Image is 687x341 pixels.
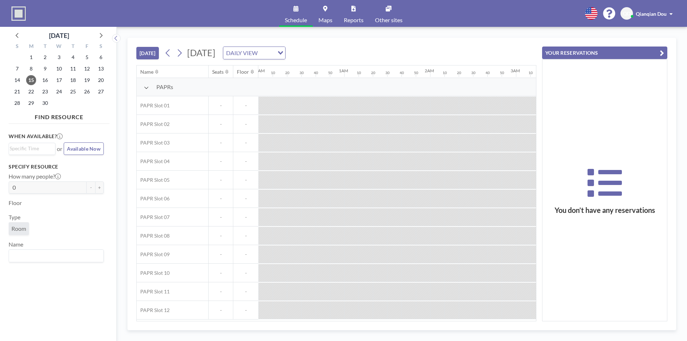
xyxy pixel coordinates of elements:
span: Wednesday, September 10, 2025 [54,64,64,74]
span: Tuesday, September 16, 2025 [40,75,50,85]
span: - [209,288,233,295]
span: Wednesday, September 24, 2025 [54,87,64,97]
span: Thursday, September 11, 2025 [68,64,78,74]
span: or [57,145,62,152]
span: Monday, September 1, 2025 [26,52,36,62]
input: Search for option [10,251,99,260]
span: - [233,270,258,276]
div: 10 [443,70,447,75]
span: PAPR Slot 11 [137,288,170,295]
span: - [209,233,233,239]
div: Floor [237,69,249,75]
div: M [24,42,38,52]
span: - [209,251,233,258]
span: Available Now [67,146,101,152]
button: + [95,181,104,194]
div: 12AM [253,68,265,73]
span: Reports [344,17,364,23]
div: 40 [400,70,404,75]
div: 20 [371,70,375,75]
span: Thursday, September 25, 2025 [68,87,78,97]
span: Sunday, September 7, 2025 [12,64,22,74]
span: Friday, September 5, 2025 [82,52,92,62]
span: Tuesday, September 30, 2025 [40,98,50,108]
span: - [209,307,233,313]
span: Monday, September 22, 2025 [26,87,36,97]
span: PAPR Slot 04 [137,158,170,165]
div: 20 [285,70,289,75]
span: Friday, September 19, 2025 [82,75,92,85]
div: 10 [528,70,533,75]
span: - [233,140,258,146]
div: 30 [471,70,476,75]
div: [DATE] [49,30,69,40]
div: 40 [486,70,490,75]
span: - [233,251,258,258]
div: F [80,42,94,52]
span: Sunday, September 28, 2025 [12,98,22,108]
span: Saturday, September 27, 2025 [96,87,106,97]
span: Friday, September 12, 2025 [82,64,92,74]
div: Search for option [9,250,103,262]
span: Thursday, September 18, 2025 [68,75,78,85]
input: Search for option [10,145,51,152]
img: organization-logo [11,6,26,21]
span: Tuesday, September 23, 2025 [40,87,50,97]
span: Monday, September 29, 2025 [26,98,36,108]
span: Monday, September 15, 2025 [26,75,36,85]
div: S [94,42,108,52]
span: QD [623,10,630,17]
label: How many people? [9,173,61,180]
div: Search for option [9,143,55,154]
span: - [233,102,258,109]
div: 2AM [425,68,434,73]
span: PAPR Slot 01 [137,102,170,109]
span: PAPR Slot 12 [137,307,170,313]
label: Name [9,241,23,248]
span: PAPR Slot 03 [137,140,170,146]
span: Thursday, September 4, 2025 [68,52,78,62]
span: - [209,121,233,127]
span: - [209,177,233,183]
div: T [38,42,52,52]
span: Tuesday, September 2, 2025 [40,52,50,62]
span: PAPR Slot 08 [137,233,170,239]
h3: You don’t have any reservations [542,206,667,215]
span: Tuesday, September 9, 2025 [40,64,50,74]
div: Name [140,69,154,75]
span: - [233,121,258,127]
span: - [233,307,258,313]
div: 40 [314,70,318,75]
span: Room [11,225,26,232]
span: Schedule [285,17,307,23]
div: 30 [299,70,304,75]
h3: Specify resource [9,164,104,170]
span: PAPR Slot 02 [137,121,170,127]
div: 50 [414,70,418,75]
span: Friday, September 26, 2025 [82,87,92,97]
div: Search for option [223,47,285,59]
div: 3AM [511,68,520,73]
span: PAPR Slot 10 [137,270,170,276]
span: - [209,195,233,202]
span: PAPR Slot 05 [137,177,170,183]
div: W [52,42,66,52]
span: PAPR Slot 07 [137,214,170,220]
span: Qianqian Dou [636,11,667,17]
div: 30 [385,70,390,75]
div: 20 [457,70,461,75]
span: - [209,214,233,220]
span: DAILY VIEW [225,48,259,58]
div: S [10,42,24,52]
span: PAPRs [156,83,173,91]
span: Sunday, September 21, 2025 [12,87,22,97]
span: Other sites [375,17,403,23]
div: 10 [271,70,275,75]
span: Saturday, September 6, 2025 [96,52,106,62]
span: - [233,288,258,295]
div: 50 [328,70,332,75]
div: T [66,42,80,52]
input: Search for option [260,48,273,58]
label: Type [9,214,20,221]
div: 50 [500,70,504,75]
